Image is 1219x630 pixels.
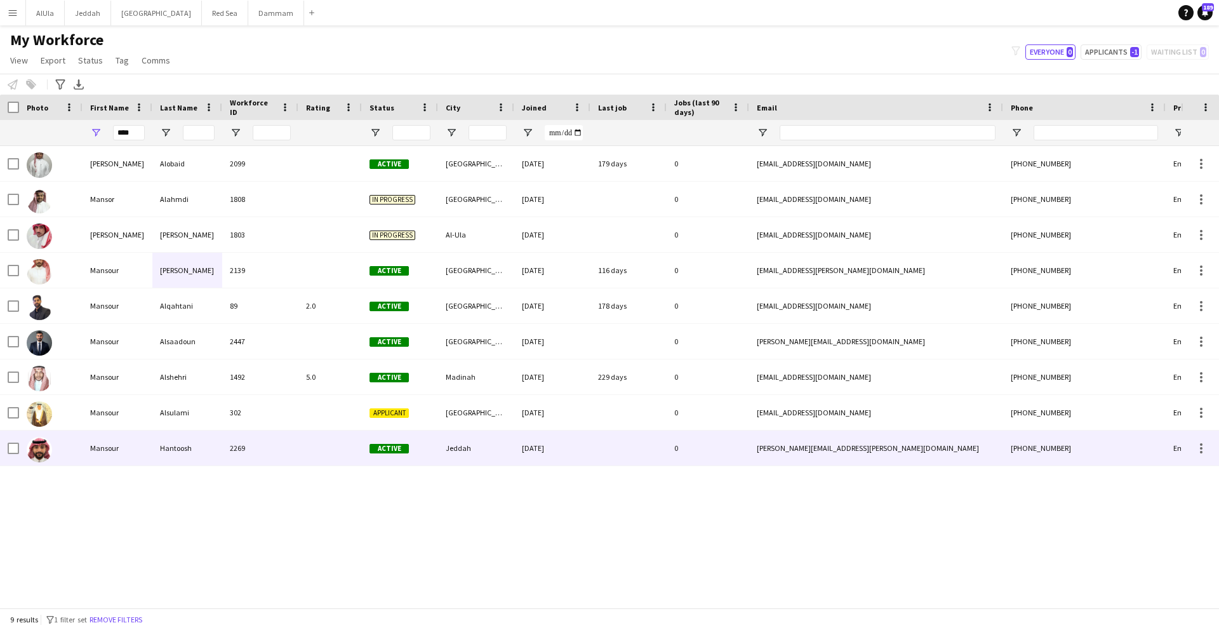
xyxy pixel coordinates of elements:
img: Mansour Albugami [27,259,52,285]
div: [PERSON_NAME] [152,253,222,288]
div: Al-Ula [438,217,514,252]
div: Alsaadoun [152,324,222,359]
button: Open Filter Menu [522,127,533,138]
span: My Workforce [10,30,103,50]
span: Email [757,103,777,112]
div: 1803 [222,217,298,252]
span: Phone [1011,103,1033,112]
img: Mansour Hantoosh [27,437,52,462]
div: Mansour [83,431,152,466]
div: 0 [667,431,749,466]
div: [EMAIL_ADDRESS][PERSON_NAME][DOMAIN_NAME] [749,253,1003,288]
div: 2099 [222,146,298,181]
input: Joined Filter Input [545,125,583,140]
div: 302 [222,395,298,430]
app-action-btn: Export XLSX [71,77,86,92]
div: 116 days [590,253,667,288]
div: [EMAIL_ADDRESS][DOMAIN_NAME] [749,217,1003,252]
input: First Name Filter Input [113,125,145,140]
span: Rating [306,103,330,112]
div: Hantoosh [152,431,222,466]
div: Mansour [83,253,152,288]
img: MANSOUR Al-Rashidi [27,224,52,249]
div: 0 [667,217,749,252]
div: 0 [667,146,749,181]
span: Status [78,55,103,66]
div: Madinah [438,359,514,394]
div: 0 [667,288,749,323]
div: [GEOGRAPHIC_DATA] [438,253,514,288]
div: [GEOGRAPHIC_DATA] [438,395,514,430]
div: [GEOGRAPHIC_DATA] [438,288,514,323]
button: Open Filter Menu [160,127,171,138]
div: Mansour [83,324,152,359]
a: Comms [137,52,175,69]
div: 2.0 [298,288,362,323]
div: [DATE] [514,182,590,217]
button: [GEOGRAPHIC_DATA] [111,1,202,25]
button: Open Filter Menu [230,127,241,138]
div: 229 days [590,359,667,394]
button: Open Filter Menu [1011,127,1022,138]
span: Active [370,159,409,169]
button: Open Filter Menu [1173,127,1185,138]
span: Applicant [370,408,409,418]
span: Active [370,302,409,311]
img: Mansour Alsaadoun [27,330,52,356]
div: [PERSON_NAME] [152,217,222,252]
div: 0 [667,182,749,217]
div: [PHONE_NUMBER] [1003,182,1166,217]
span: First Name [90,103,129,112]
img: Mansour Alsulami [27,401,52,427]
button: Red Sea [202,1,248,25]
div: 0 [667,359,749,394]
div: 1492 [222,359,298,394]
div: 178 days [590,288,667,323]
div: [PHONE_NUMBER] [1003,288,1166,323]
span: In progress [370,231,415,240]
input: Last Name Filter Input [183,125,215,140]
a: Tag [110,52,134,69]
div: 5.0 [298,359,362,394]
span: Comms [142,55,170,66]
div: 89 [222,288,298,323]
span: Status [370,103,394,112]
span: Active [370,373,409,382]
div: [PHONE_NUMBER] [1003,253,1166,288]
button: Dammam [248,1,304,25]
img: Mansoor Alobaid [27,152,52,178]
div: Alshehri [152,359,222,394]
div: [PHONE_NUMBER] [1003,146,1166,181]
div: [PHONE_NUMBER] [1003,324,1166,359]
span: View [10,55,28,66]
a: Status [73,52,108,69]
span: -1 [1130,47,1139,57]
div: [PERSON_NAME] [83,146,152,181]
span: 189 [1202,3,1214,11]
button: Open Filter Menu [90,127,102,138]
div: Mansour [83,359,152,394]
span: Active [370,266,409,276]
div: [EMAIL_ADDRESS][DOMAIN_NAME] [749,288,1003,323]
button: Jeddah [65,1,111,25]
span: Photo [27,103,48,112]
div: [GEOGRAPHIC_DATA] [438,182,514,217]
div: [PHONE_NUMBER] [1003,431,1166,466]
div: Alahmdi [152,182,222,217]
a: Export [36,52,70,69]
div: [PHONE_NUMBER] [1003,395,1166,430]
span: Workforce ID [230,98,276,117]
button: Open Filter Menu [446,127,457,138]
div: 2447 [222,324,298,359]
div: Mansour [83,288,152,323]
div: Alqahtani [152,288,222,323]
div: [DATE] [514,324,590,359]
div: [DATE] [514,431,590,466]
div: [DATE] [514,146,590,181]
span: In progress [370,195,415,204]
div: 0 [667,324,749,359]
input: Workforce ID Filter Input [253,125,291,140]
span: Jobs (last 90 days) [674,98,726,117]
div: 1808 [222,182,298,217]
div: [PERSON_NAME] [83,217,152,252]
